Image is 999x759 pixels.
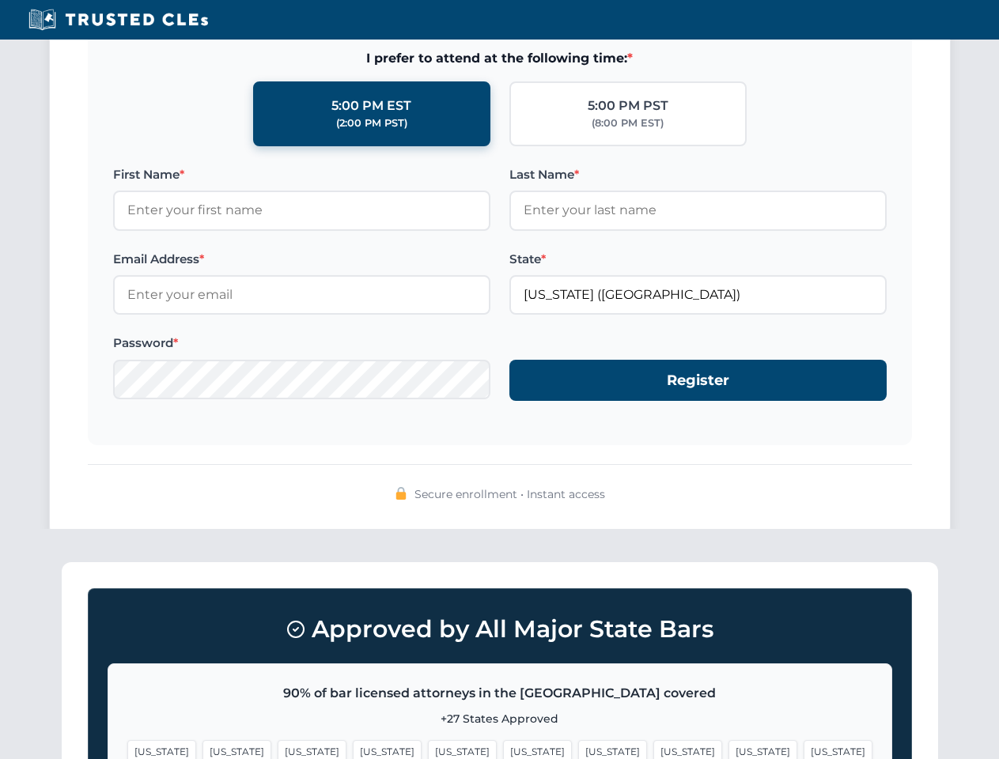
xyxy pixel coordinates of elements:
[127,710,872,727] p: +27 States Approved
[509,165,887,184] label: Last Name
[592,115,664,131] div: (8:00 PM EST)
[108,608,892,651] h3: Approved by All Major State Bars
[113,48,887,69] span: I prefer to attend at the following time:
[113,191,490,230] input: Enter your first name
[509,250,887,269] label: State
[336,115,407,131] div: (2:00 PM PST)
[113,334,490,353] label: Password
[113,250,490,269] label: Email Address
[395,487,407,500] img: 🔒
[113,275,490,315] input: Enter your email
[113,165,490,184] label: First Name
[509,275,887,315] input: Arizona (AZ)
[509,191,887,230] input: Enter your last name
[24,8,213,32] img: Trusted CLEs
[588,96,668,116] div: 5:00 PM PST
[509,360,887,402] button: Register
[127,683,872,704] p: 90% of bar licensed attorneys in the [GEOGRAPHIC_DATA] covered
[331,96,411,116] div: 5:00 PM EST
[414,485,605,503] span: Secure enrollment • Instant access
